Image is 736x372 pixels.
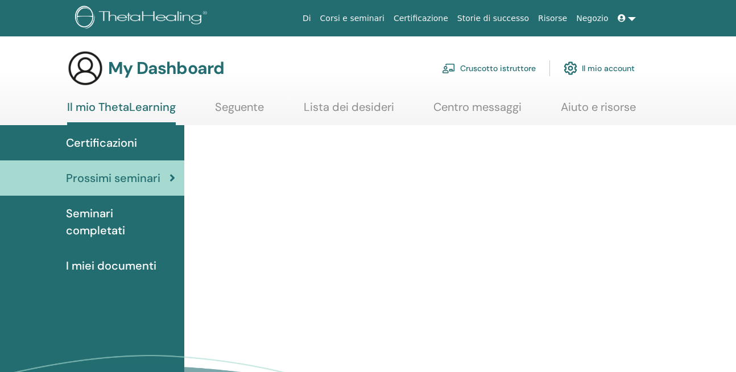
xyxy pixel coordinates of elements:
a: Corsi e seminari [316,8,389,29]
a: Centro messaggi [433,100,522,122]
a: Storie di successo [453,8,534,29]
a: Di [298,8,316,29]
a: Il mio account [564,56,635,81]
a: Negozio [572,8,613,29]
a: Certificazione [389,8,453,29]
img: cog.svg [564,59,577,78]
img: chalkboard-teacher.svg [442,63,456,73]
h3: My Dashboard [108,58,224,78]
span: Prossimi seminari [66,170,160,187]
a: Il mio ThetaLearning [67,100,176,125]
img: generic-user-icon.jpg [67,50,104,86]
a: Lista dei desideri [304,100,394,122]
a: Seguente [215,100,264,122]
a: Aiuto e risorse [561,100,636,122]
a: Cruscotto istruttore [442,56,536,81]
span: Seminari completati [66,205,175,239]
span: I miei documenti [66,257,156,274]
span: Certificazioni [66,134,137,151]
a: Risorse [534,8,572,29]
img: logo.png [75,6,211,31]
